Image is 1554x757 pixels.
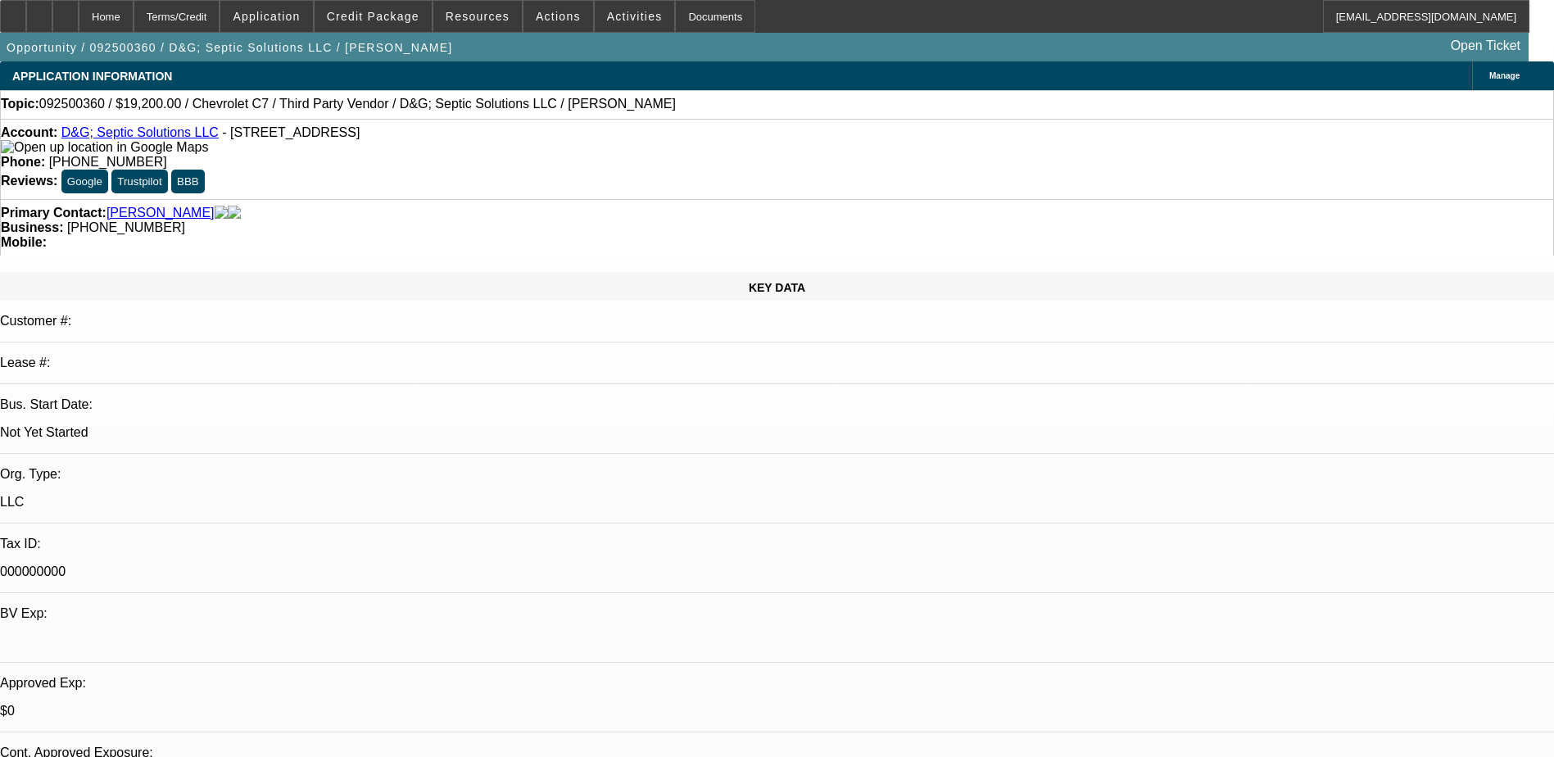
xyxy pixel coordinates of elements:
button: Trustpilot [111,170,167,193]
button: Credit Package [315,1,432,32]
button: Activities [595,1,675,32]
strong: Account: [1,125,57,139]
strong: Mobile: [1,235,47,249]
span: [PHONE_NUMBER] [67,220,185,234]
span: Opportunity / 092500360 / D&G; Septic Solutions LLC / [PERSON_NAME] [7,41,452,54]
a: [PERSON_NAME] [106,206,215,220]
img: linkedin-icon.png [228,206,241,220]
img: facebook-icon.png [215,206,228,220]
span: KEY DATA [749,281,805,294]
strong: Reviews: [1,174,57,188]
a: Open Ticket [1444,32,1527,60]
span: Actions [536,10,581,23]
span: 092500360 / $19,200.00 / Chevrolet C7 / Third Party Vendor / D&G; Septic Solutions LLC / [PERSON_... [39,97,676,111]
span: [PHONE_NUMBER] [49,155,167,169]
span: Manage [1489,71,1520,80]
a: View Google Maps [1,140,208,154]
span: Resources [446,10,510,23]
button: BBB [171,170,205,193]
strong: Phone: [1,155,45,169]
strong: Business: [1,220,63,234]
span: Application [233,10,300,23]
button: Application [220,1,312,32]
button: Actions [523,1,593,32]
span: Credit Package [327,10,419,23]
a: D&G; Septic Solutions LLC [61,125,219,139]
img: Open up location in Google Maps [1,140,208,155]
button: Google [61,170,108,193]
button: Resources [433,1,522,32]
span: - [STREET_ADDRESS] [222,125,360,139]
strong: Topic: [1,97,39,111]
strong: Primary Contact: [1,206,106,220]
span: Activities [607,10,663,23]
span: APPLICATION INFORMATION [12,70,172,83]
